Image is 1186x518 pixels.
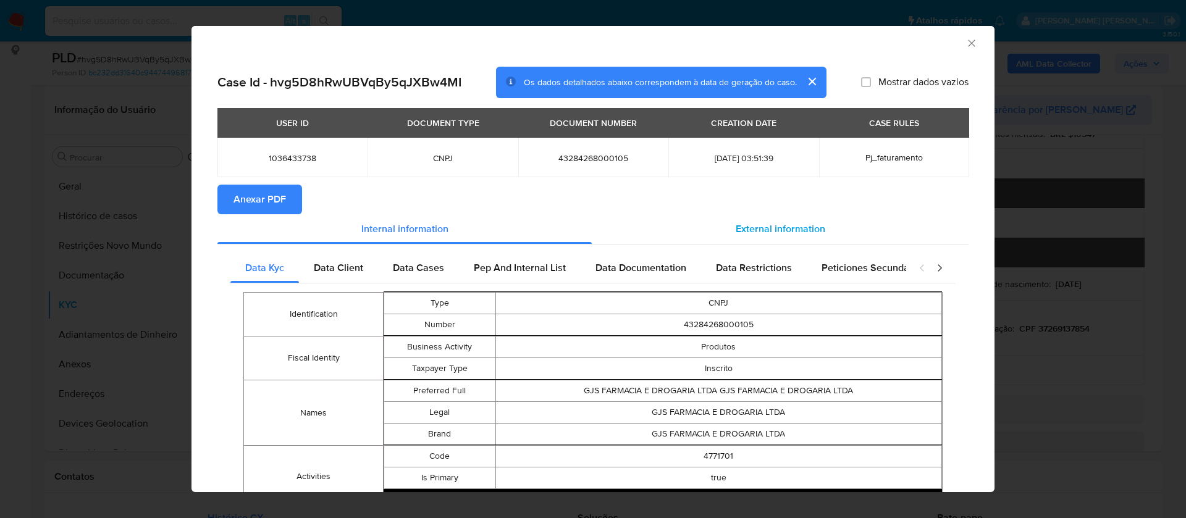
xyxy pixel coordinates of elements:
span: External information [736,222,825,236]
div: closure-recommendation-modal [191,26,995,492]
td: Brand [384,424,496,445]
span: 1036433738 [232,152,353,164]
span: Peticiones Secundarias [822,261,926,275]
td: Number [384,314,496,336]
span: Pep And Internal List [474,261,566,275]
input: Mostrar dados vazios [861,77,871,87]
button: Anexar PDF [217,185,302,214]
span: Data Cases [393,261,444,275]
td: Legal [384,402,496,424]
td: CNPJ [495,293,941,314]
span: Mostrar dados vazios [878,76,969,88]
button: cerrar [797,67,826,96]
span: Internal information [361,222,448,236]
td: 4771701 [495,446,941,467]
div: CASE RULES [862,112,927,133]
div: Detailed internal info [230,253,906,283]
td: Preferred Full [384,380,496,402]
span: Os dados detalhados abaixo correspondem à data de geração do caso. [524,76,797,88]
td: Inscrito [495,358,941,380]
button: Expand array [384,489,942,508]
td: true [495,467,941,489]
td: 43284268000105 [495,314,941,336]
span: 43284268000105 [533,152,654,164]
span: CNPJ [382,152,503,164]
div: DOCUMENT TYPE [400,112,487,133]
td: GJS FARMACIA E DROGARIA LTDA [495,402,941,424]
td: Produtos [495,336,941,358]
span: Data Restrictions [716,261,792,275]
td: Is Primary [384,467,496,489]
td: GJS FARMACIA E DROGARIA LTDA GJS FARMACIA E DROGARIA LTDA [495,380,941,402]
h2: Case Id - hvg5D8hRwUBVqBy5qJXBw4MI [217,74,461,90]
div: Detailed info [217,214,969,244]
td: Type [384,293,496,314]
td: Code [384,446,496,467]
span: Anexar PDF [233,186,286,213]
span: Data Kyc [245,261,284,275]
td: Activities [244,446,384,508]
span: Data Client [314,261,363,275]
span: Data Documentation [595,261,686,275]
td: Business Activity [384,336,496,358]
span: Pj_faturamento [865,151,923,164]
div: USER ID [269,112,316,133]
td: GJS FARMACIA E DROGARIA LTDA [495,424,941,445]
span: [DATE] 03:51:39 [683,152,804,164]
td: Identification [244,293,384,336]
div: DOCUMENT NUMBER [542,112,644,133]
button: Fechar a janela [965,37,977,48]
td: Taxpayer Type [384,358,496,380]
td: Fiscal Identity [244,336,384,380]
td: Names [244,380,384,446]
div: CREATION DATE [704,112,784,133]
